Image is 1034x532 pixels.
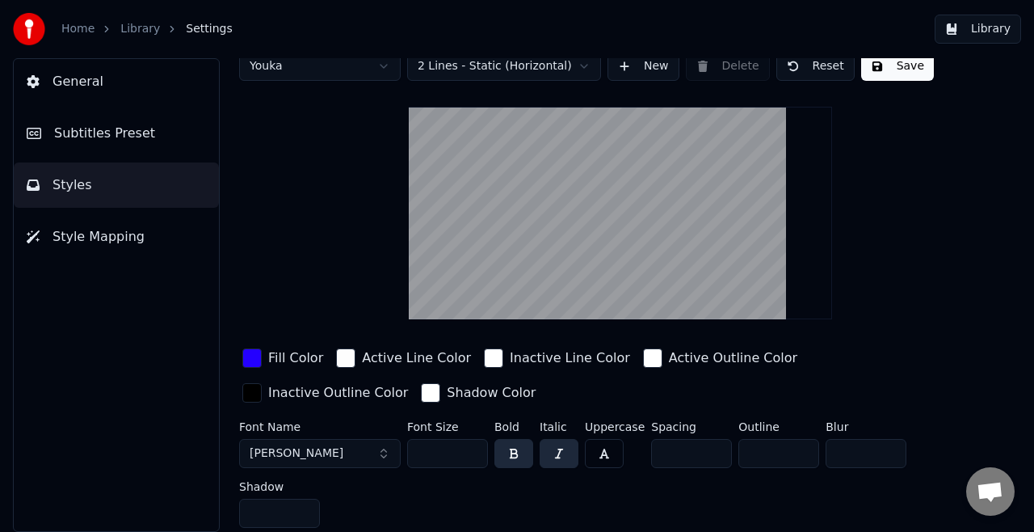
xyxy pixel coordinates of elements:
[418,380,539,406] button: Shadow Color
[13,13,45,45] img: youka
[239,345,326,371] button: Fill Color
[186,21,232,37] span: Settings
[362,348,471,368] div: Active Line Color
[268,348,323,368] div: Fill Color
[540,421,578,433] label: Italic
[53,72,103,91] span: General
[53,175,92,195] span: Styles
[510,348,630,368] div: Inactive Line Color
[669,348,797,368] div: Active Outline Color
[640,345,801,371] button: Active Outline Color
[268,383,408,403] div: Inactive Outline Color
[407,421,488,433] label: Font Size
[239,421,401,433] label: Font Name
[53,227,145,247] span: Style Mapping
[861,52,934,81] button: Save
[250,445,343,462] span: [PERSON_NAME]
[61,21,233,37] nav: breadcrumb
[14,111,219,156] button: Subtitles Preset
[651,421,732,433] label: Spacing
[447,383,536,403] div: Shadow Color
[120,21,160,37] a: Library
[481,345,633,371] button: Inactive Line Color
[776,52,855,81] button: Reset
[585,421,645,433] label: Uppercase
[333,345,474,371] button: Active Line Color
[935,15,1021,44] button: Library
[607,52,679,81] button: New
[14,59,219,104] button: General
[239,481,320,492] label: Shadow
[239,380,411,406] button: Inactive Outline Color
[826,421,906,433] label: Blur
[61,21,95,37] a: Home
[966,467,1015,516] a: פתח צ'אט
[494,421,533,433] label: Bold
[14,163,219,208] button: Styles
[14,214,219,260] button: Style Mapping
[738,421,819,433] label: Outline
[54,124,155,143] span: Subtitles Preset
